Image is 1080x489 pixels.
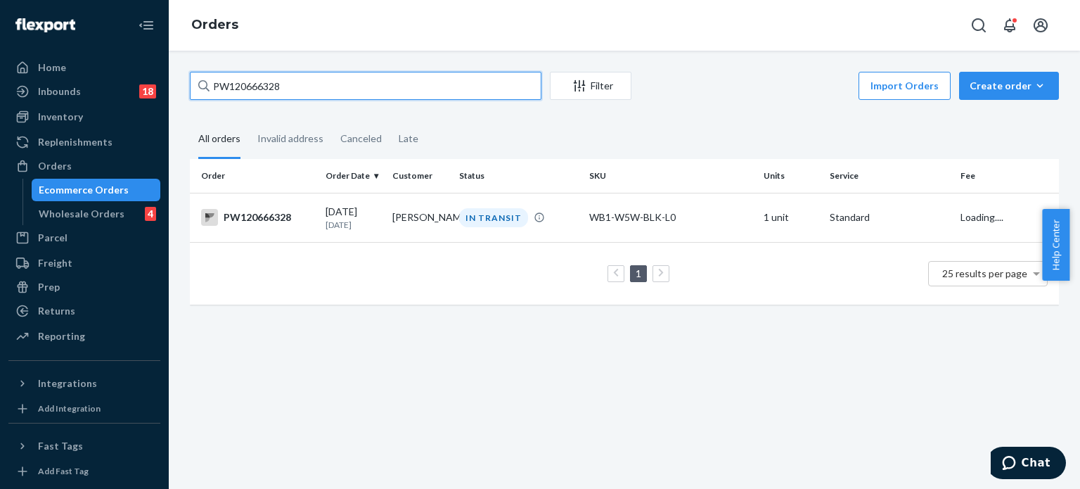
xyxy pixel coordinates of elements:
div: Customer [392,170,448,182]
button: Filter [550,72,631,100]
button: Open Search Box [965,11,993,39]
div: All orders [198,120,240,159]
th: SKU [584,159,757,193]
button: Help Center [1042,209,1069,281]
a: Inventory [8,106,160,128]
button: Create order [959,72,1059,100]
a: Page 1 is your current page [633,267,644,279]
div: Ecommerce Orders [39,183,129,197]
div: Invalid address [257,120,323,157]
p: Standard [830,210,949,224]
th: Units [758,159,825,193]
a: Add Integration [8,400,160,417]
a: Ecommerce Orders [32,179,161,201]
button: Close Navigation [132,11,160,39]
div: Freight [38,256,72,270]
th: Fee [955,159,1059,193]
div: 4 [145,207,156,221]
div: Canceled [340,120,382,157]
a: Orders [8,155,160,177]
button: Import Orders [859,72,951,100]
div: [DATE] [326,205,381,231]
th: Service [824,159,954,193]
div: Late [399,120,418,157]
a: Orders [191,17,238,32]
a: Inbounds18 [8,80,160,103]
a: Prep [8,276,160,298]
ol: breadcrumbs [180,5,250,46]
div: Prep [38,280,60,294]
div: Add Fast Tag [38,465,89,477]
a: Add Fast Tag [8,463,160,480]
div: Returns [38,304,75,318]
a: Home [8,56,160,79]
div: Add Integration [38,402,101,414]
div: 18 [139,84,156,99]
a: Wholesale Orders4 [32,203,161,225]
iframe: Opens a widget where you can chat to one of our agents [991,447,1066,482]
div: Inventory [38,110,83,124]
a: Replenishments [8,131,160,153]
td: Loading.... [955,193,1059,242]
div: Fast Tags [38,439,83,453]
div: Replenishments [38,135,112,149]
div: Parcel [38,231,67,245]
div: Home [38,61,66,75]
img: Flexport logo [15,18,75,32]
a: Reporting [8,325,160,348]
td: 1 unit [758,193,825,242]
button: Integrations [8,372,160,395]
span: 25 results per page [942,267,1027,279]
div: Orders [38,159,72,173]
th: Order [190,159,320,193]
div: WB1-W5W-BLK-L0 [589,210,752,224]
button: Open notifications [996,11,1024,39]
div: Integrations [38,376,97,390]
div: IN TRANSIT [459,208,528,227]
div: Filter [551,79,631,93]
a: Returns [8,300,160,322]
div: Wholesale Orders [39,207,124,221]
button: Open account menu [1027,11,1055,39]
div: Reporting [38,329,85,343]
a: Parcel [8,227,160,249]
div: Create order [970,79,1048,93]
div: PW120666328 [201,209,314,226]
p: [DATE] [326,219,381,231]
a: Freight [8,252,160,274]
td: [PERSON_NAME] [387,193,454,242]
button: Fast Tags [8,435,160,457]
th: Order Date [320,159,387,193]
div: Inbounds [38,84,81,99]
th: Status [454,159,584,193]
input: Search orders [190,72,541,100]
